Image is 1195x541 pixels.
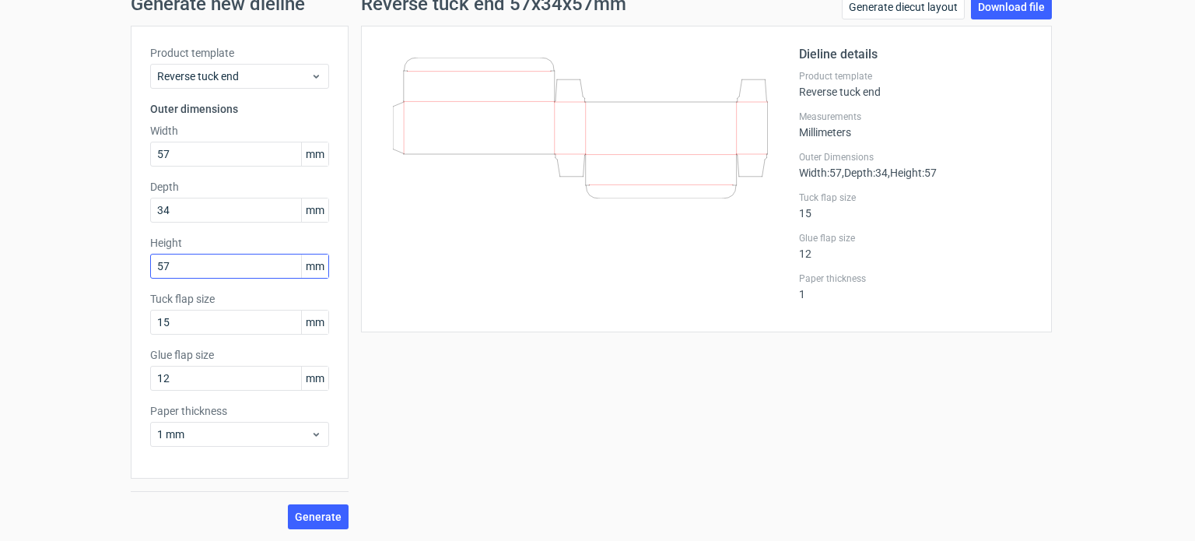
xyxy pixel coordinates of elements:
[150,101,329,117] h3: Outer dimensions
[150,403,329,419] label: Paper thickness
[150,179,329,195] label: Depth
[799,232,1032,260] div: 12
[150,45,329,61] label: Product template
[157,427,310,442] span: 1 mm
[157,69,310,84] span: Reverse tuck end
[799,191,1032,204] label: Tuck flap size
[150,123,329,139] label: Width
[150,347,329,363] label: Glue flap size
[799,272,1032,285] label: Paper thickness
[301,198,328,222] span: mm
[799,191,1032,220] div: 15
[799,151,1032,163] label: Outer Dimensions
[150,235,329,251] label: Height
[295,511,342,522] span: Generate
[301,311,328,334] span: mm
[799,167,842,179] span: Width : 57
[799,70,1032,83] label: Product template
[888,167,937,179] span: , Height : 57
[301,255,328,278] span: mm
[799,70,1032,98] div: Reverse tuck end
[799,111,1032,123] label: Measurements
[799,45,1032,64] h2: Dieline details
[799,232,1032,244] label: Glue flap size
[799,272,1032,300] div: 1
[799,111,1032,139] div: Millimeters
[842,167,888,179] span: , Depth : 34
[301,367,328,390] span: mm
[150,291,329,307] label: Tuck flap size
[301,142,328,166] span: mm
[288,504,349,529] button: Generate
